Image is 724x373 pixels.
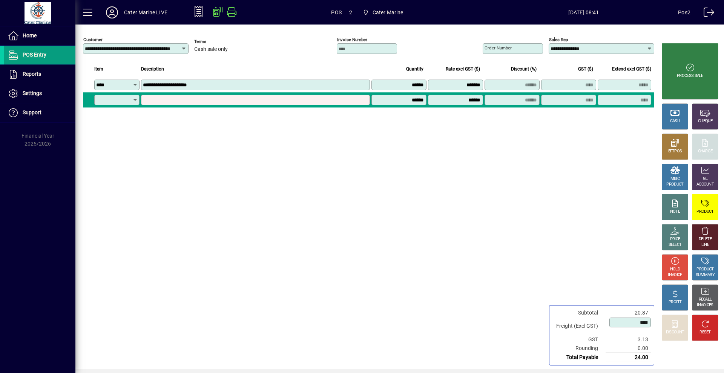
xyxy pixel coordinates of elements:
[337,37,367,42] mat-label: Invoice number
[4,84,75,103] a: Settings
[670,267,680,272] div: HOLD
[485,45,512,51] mat-label: Order number
[4,103,75,122] a: Support
[666,182,683,187] div: PRODUCT
[699,236,712,242] div: DELETE
[331,6,342,18] span: POS
[696,272,715,278] div: SUMMARY
[578,65,593,73] span: GST ($)
[606,335,651,344] td: 3.13
[373,6,403,18] span: Cater Marine
[670,236,680,242] div: PRICE
[23,52,46,58] span: POS Entry
[670,209,680,215] div: NOTE
[612,65,651,73] span: Extend excl GST ($)
[194,46,228,52] span: Cash sale only
[696,182,714,187] div: ACCOUNT
[677,73,703,79] div: PROCESS SALE
[23,109,41,115] span: Support
[349,6,352,18] span: 2
[703,176,708,182] div: GL
[701,242,709,248] div: LINE
[446,65,480,73] span: Rate excl GST ($)
[83,37,103,42] mat-label: Customer
[678,6,690,18] div: Pos2
[552,317,606,335] td: Freight (Excl GST)
[670,176,680,182] div: MISC
[606,309,651,317] td: 20.87
[552,335,606,344] td: GST
[669,299,681,305] div: PROFIT
[23,90,42,96] span: Settings
[606,344,651,353] td: 0.00
[668,149,682,154] div: EFTPOS
[489,6,678,18] span: [DATE] 08:41
[696,209,713,215] div: PRODUCT
[552,353,606,362] td: Total Payable
[511,65,537,73] span: Discount (%)
[668,272,682,278] div: INVOICE
[4,65,75,84] a: Reports
[406,65,423,73] span: Quantity
[4,26,75,45] a: Home
[697,302,713,308] div: INVOICES
[606,353,651,362] td: 24.00
[696,267,713,272] div: PRODUCT
[698,149,713,154] div: CHARGE
[23,71,41,77] span: Reports
[669,242,682,248] div: SELECT
[698,118,712,124] div: CHEQUE
[23,32,37,38] span: Home
[549,37,568,42] mat-label: Sales rep
[666,330,684,335] div: DISCOUNT
[699,330,711,335] div: RESET
[194,39,239,44] span: Terms
[360,6,406,19] span: Cater Marine
[100,6,124,19] button: Profile
[698,2,715,26] a: Logout
[124,6,167,18] div: Cater Marine LIVE
[141,65,164,73] span: Description
[699,297,712,302] div: RECALL
[552,344,606,353] td: Rounding
[552,309,606,317] td: Subtotal
[94,65,103,73] span: Item
[670,118,680,124] div: CASH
